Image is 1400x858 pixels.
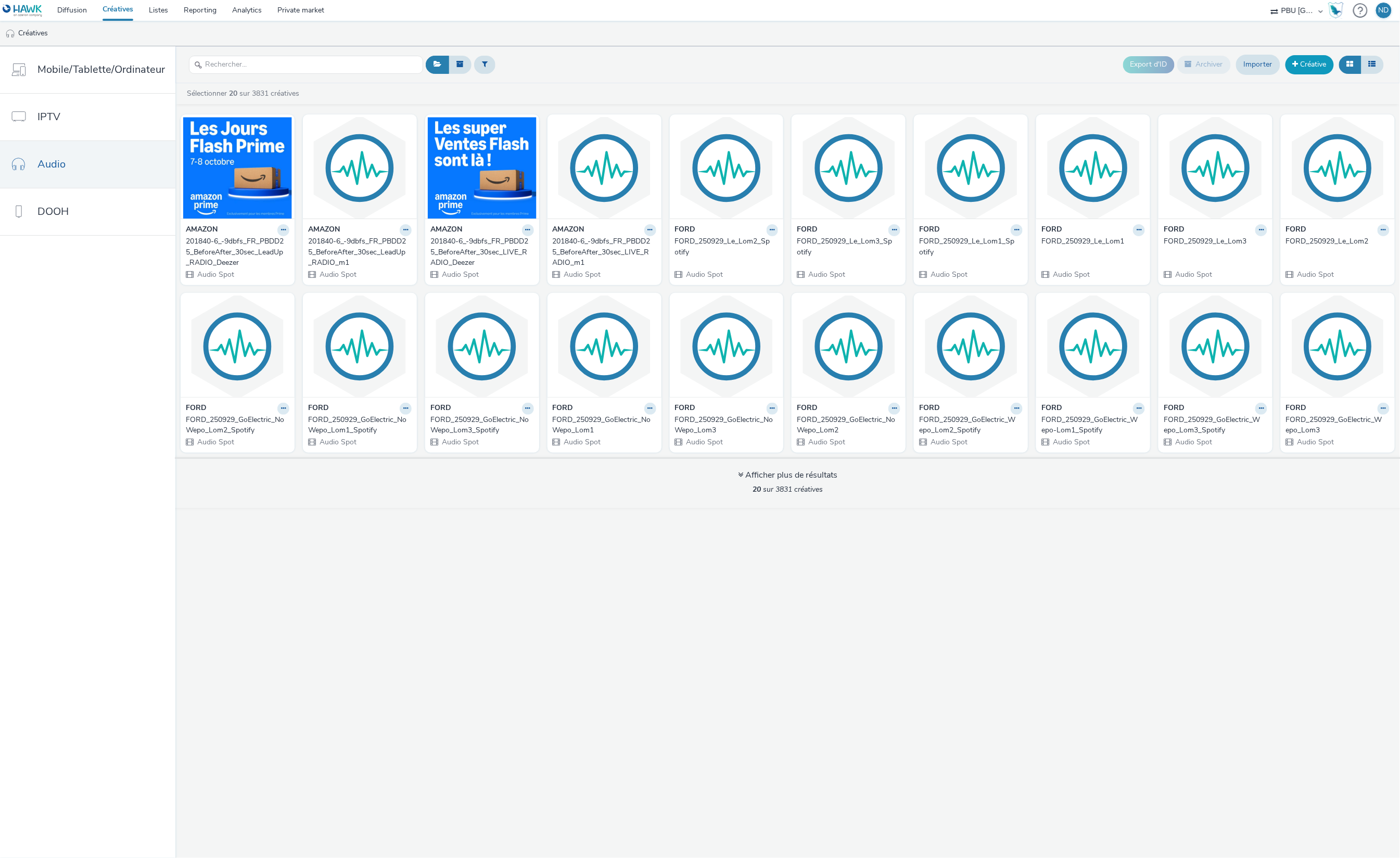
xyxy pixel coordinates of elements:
img: FORD_250929_GoElectric_NoWepo_Lom2 visual [794,296,903,397]
div: 201840-6_-9dbfs_FR_PBDD25_BeforeAfter_30sec_LIVE_RADIO_m1 [553,236,652,268]
div: 201840-6_-9dbfs_FR_PBDD25_BeforeAfter_30sec_LIVE_RADIO_Deezer [430,236,530,268]
strong: FORD [1041,224,1062,236]
img: FORD_250929_GoElectric_NoWepo_Lom2_Spotify visual [183,296,292,397]
strong: FORD [919,224,940,236]
span: Mobile/Tablette/Ordinateur [37,62,165,77]
strong: FORD [308,403,329,415]
a: Importer [1236,55,1280,74]
strong: AMAZON [430,224,462,236]
button: Liste [1361,56,1384,73]
strong: 20 [229,88,237,98]
span: Audio Spot [1052,270,1090,279]
div: FORD_250929_Le_Lom2 [1286,236,1385,247]
span: Audio [37,157,66,172]
strong: FORD [1286,403,1307,415]
strong: FORD [1164,224,1185,236]
button: Grille [1339,56,1361,73]
img: FORD_250929_Le_Lom1 visual [1039,117,1148,219]
img: 201840-6_-9dbfs_FR_PBDD25_BeforeAfter_30sec_LeadUp_RADIO_m1 visual [306,117,414,219]
span: Audio Spot [1052,437,1090,447]
a: FORD_250929_GoElectric_NoWepo_Lom3_Spotify [430,415,534,436]
span: Audio Spot [1174,270,1212,279]
strong: FORD [675,403,696,415]
span: Audio Spot [319,270,357,279]
span: Audio Spot [441,437,479,447]
a: FORD_250929_GoElectric_NoWepo_Lom1 [553,415,656,436]
img: Hawk Academy [1328,2,1344,19]
button: Archiver [1177,56,1231,73]
div: FORD_250929_Le_Lom1_Spotify [919,236,1019,258]
div: FORD_250929_GoElectric_NoWepo_Lom1 [553,415,652,436]
div: 201840-6_-9dbfs_FR_PBDD25_BeforeAfter_30sec_LeadUp_RADIO_Deezer [186,236,285,268]
span: Audio Spot [563,437,601,447]
strong: AMAZON [308,224,340,236]
strong: FORD [186,403,207,415]
a: FORD_250929_GoElectric_NoWepo_Lom1_Spotify [308,415,412,436]
img: FORD_250929_Le_Lom3_Spotify visual [794,117,903,219]
a: 201840-6_-9dbfs_FR_PBDD25_BeforeAfter_30sec_LeadUp_RADIO_m1 [308,236,412,268]
strong: AMAZON [553,224,584,236]
a: 201840-6_-9dbfs_FR_PBDD25_BeforeAfter_30sec_LIVE_RADIO_m1 [553,236,656,268]
strong: FORD [1041,403,1062,415]
strong: FORD [919,403,940,415]
strong: FORD [430,403,451,415]
strong: FORD [553,403,574,415]
a: FORD_250929_GoElectric_Wepo_Lom3 [1286,415,1390,436]
strong: FORD [1286,224,1307,236]
span: Audio Spot [1174,437,1212,447]
a: FORD_250929_GoElectric_Wepo-Lom1_Spotify [1041,415,1145,436]
span: Audio Spot [930,437,968,447]
img: FORD_250929_GoElectric_Wepo_Lom3 visual [1283,296,1392,397]
strong: AMAZON [186,224,218,236]
span: Audio Spot [807,437,845,447]
strong: 20 [753,484,761,494]
a: Créative [1286,55,1334,74]
img: FORD_250929_GoElectric_Wepo_Lom2_Spotify visual [917,296,1025,397]
img: FORD_250929_Le_Lom1_Spotify visual [917,117,1025,219]
div: 201840-6_-9dbfs_FR_PBDD25_BeforeAfter_30sec_LeadUp_RADIO_m1 [308,236,408,268]
span: Audio Spot [685,270,723,279]
strong: FORD [797,224,818,236]
a: 201840-6_-9dbfs_FR_PBDD25_BeforeAfter_30sec_LeadUp_RADIO_Deezer [186,236,289,268]
a: FORD_250929_GoElectric_NoWepo_Lom2_Spotify [186,415,289,436]
div: FORD_250929_GoElectric_Wepo_Lom3_Spotify [1164,415,1263,436]
a: FORD_250929_Le_Lom1_Spotify [919,236,1023,258]
a: FORD_250929_GoElectric_NoWepo_Lom2 [797,415,900,436]
strong: FORD [797,403,818,415]
div: FORD_250929_GoElectric_NoWepo_Lom3_Spotify [430,415,530,436]
img: FORD_250929_GoElectric_Wepo_Lom3_Spotify visual [1161,296,1270,397]
div: FORD_250929_GoElectric_NoWepo_Lom2 [797,415,896,436]
span: Audio Spot [1296,270,1334,279]
input: Rechercher... [189,56,423,74]
img: FORD_250929_GoElectric_NoWepo_Lom3 visual [672,296,781,397]
a: FORD_250929_Le_Lom3_Spotify [797,236,900,258]
img: undefined Logo [3,4,43,17]
strong: FORD [675,224,696,236]
div: FORD_250929_Le_Lom3 [1164,236,1263,247]
a: Sélectionner sur 3831 créatives [186,88,303,98]
a: FORD_250929_Le_Lom2_Spotify [675,236,779,258]
span: Audio Spot [441,270,479,279]
img: FORD_250929_GoElectric_Wepo-Lom1_Spotify visual [1039,296,1148,397]
span: Audio Spot [563,270,601,279]
img: FORD_250929_Le_Lom3 visual [1161,117,1270,219]
div: FORD_250929_GoElectric_Wepo_Lom2_Spotify [919,415,1019,436]
span: IPTV [37,109,60,124]
img: FORD_250929_GoElectric_NoWepo_Lom1 visual [550,296,659,397]
div: ND [1379,3,1389,18]
span: DOOH [37,204,69,219]
div: FORD_250929_GoElectric_NoWepo_Lom3 [675,415,774,436]
span: Audio Spot [196,437,234,447]
a: FORD_250929_GoElectric_NoWepo_Lom3 [675,415,779,436]
span: Audio Spot [196,270,234,279]
div: FORD_250929_Le_Lom1 [1041,236,1141,247]
div: FORD_250929_Le_Lom3_Spotify [797,236,896,258]
a: FORD_250929_GoElectric_Wepo_Lom2_Spotify [919,415,1023,436]
img: 201840-6_-9dbfs_FR_PBDD25_BeforeAfter_30sec_LIVE_RADIO_m1 visual [550,117,659,219]
div: FORD_250929_GoElectric_NoWepo_Lom2_Spotify [186,415,285,436]
a: FORD_250929_Le_Lom1 [1041,236,1145,247]
a: 201840-6_-9dbfs_FR_PBDD25_BeforeAfter_30sec_LIVE_RADIO_Deezer [430,236,534,268]
button: Export d'ID [1123,56,1175,73]
span: Audio Spot [1296,437,1334,447]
